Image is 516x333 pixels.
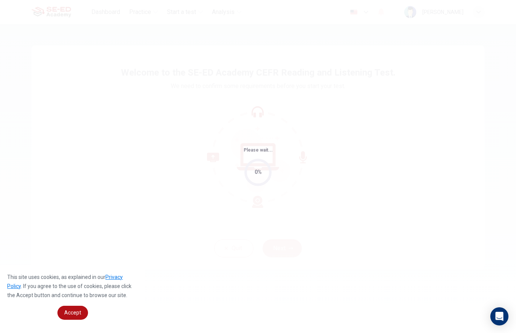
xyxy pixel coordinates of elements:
[7,274,123,289] a: Privacy Policy
[7,274,131,298] span: This site uses cookies, as explained in our . If you agree to the use of cookies, please click th...
[255,168,262,177] div: 0%
[244,147,273,153] span: Please wait...
[57,306,88,320] a: dismiss cookie message
[490,307,508,325] div: Open Intercom Messenger
[64,310,81,316] span: Accept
